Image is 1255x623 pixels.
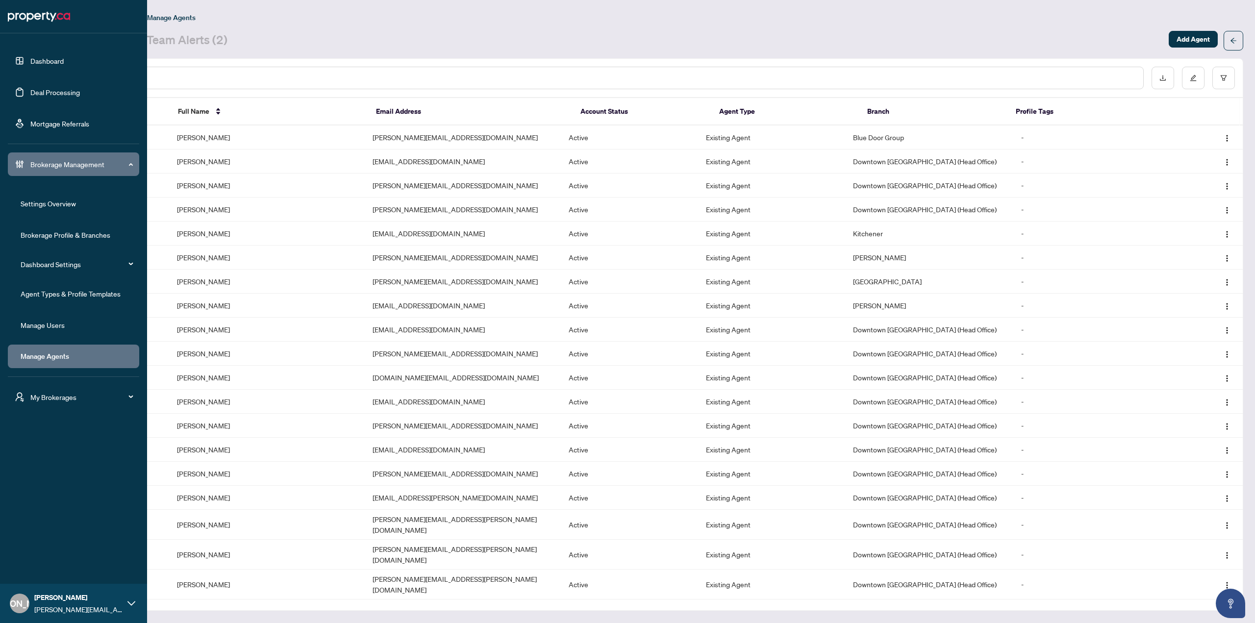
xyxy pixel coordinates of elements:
td: [PERSON_NAME][EMAIL_ADDRESS][DOMAIN_NAME] [365,462,561,486]
span: edit [1190,75,1197,81]
td: Active [561,414,698,438]
td: [PERSON_NAME][EMAIL_ADDRESS][PERSON_NAME][DOMAIN_NAME] [365,510,561,540]
a: Manage Users [21,321,65,329]
button: Logo [1219,274,1235,289]
button: Logo [1219,298,1235,313]
td: [PERSON_NAME] [169,150,365,174]
img: Logo [1223,302,1231,310]
td: - [1013,318,1180,342]
button: filter [1212,67,1235,89]
td: [PERSON_NAME] [169,125,365,150]
td: Existing Agent [698,462,845,486]
td: Active [561,246,698,270]
td: [PERSON_NAME] [169,570,365,599]
td: Active [561,510,698,540]
td: Downtown [GEOGRAPHIC_DATA] (Head Office) [845,438,1014,462]
button: Add Agent [1169,31,1218,48]
a: Team Alerts (2) [147,32,227,50]
td: [PERSON_NAME] [169,342,365,366]
td: Downtown [GEOGRAPHIC_DATA] (Head Office) [845,318,1014,342]
a: Agent Types & Profile Templates [21,289,121,298]
td: Active [561,366,698,390]
td: [GEOGRAPHIC_DATA] [845,270,1014,294]
td: - [1013,486,1180,510]
span: Brokerage Management [30,159,132,170]
img: Logo [1223,326,1231,334]
button: Logo [1219,129,1235,145]
button: download [1152,67,1174,89]
span: arrow-left [1230,37,1237,44]
a: Manage Agents [21,352,69,361]
a: Deal Processing [30,88,80,97]
td: [EMAIL_ADDRESS][DOMAIN_NAME] [365,150,561,174]
span: Manage Agents [147,13,196,22]
img: Logo [1223,158,1231,166]
td: [EMAIL_ADDRESS][DOMAIN_NAME] [365,294,561,318]
td: Existing Agent [698,198,845,222]
td: [PERSON_NAME] [169,510,365,540]
td: Downtown [GEOGRAPHIC_DATA] (Head Office) [845,414,1014,438]
img: Logo [1223,134,1231,142]
td: Existing Agent [698,294,845,318]
span: Add Agent [1177,31,1210,47]
td: [PERSON_NAME] [169,198,365,222]
td: Existing Agent [698,366,845,390]
td: Active [561,318,698,342]
img: Logo [1223,581,1231,589]
img: Logo [1223,182,1231,190]
td: Active [561,222,698,246]
img: Logo [1223,230,1231,238]
td: Downtown [GEOGRAPHIC_DATA] (Head Office) [845,342,1014,366]
td: [PERSON_NAME][EMAIL_ADDRESS][DOMAIN_NAME] [365,342,561,366]
th: Account Status [573,98,711,125]
td: Existing Agent [698,125,845,150]
a: Brokerage Profile & Branches [21,230,110,239]
img: Logo [1223,423,1231,430]
img: Logo [1223,495,1231,502]
a: Dashboard [30,56,64,65]
td: [PERSON_NAME] [169,366,365,390]
td: Downtown [GEOGRAPHIC_DATA] (Head Office) [845,390,1014,414]
button: Logo [1219,177,1235,193]
span: download [1159,75,1166,81]
span: user-switch [15,392,25,402]
td: [PERSON_NAME] [845,294,1014,318]
td: [PERSON_NAME] [169,438,365,462]
button: Logo [1219,249,1235,265]
img: Logo [1223,522,1231,529]
a: Mortgage Referrals [30,119,89,128]
td: Downtown [GEOGRAPHIC_DATA] (Head Office) [845,570,1014,599]
img: Logo [1223,374,1231,382]
img: Logo [1223,399,1231,406]
button: Logo [1219,346,1235,361]
td: Active [561,270,698,294]
td: - [1013,270,1180,294]
td: - [1013,414,1180,438]
td: Downtown [GEOGRAPHIC_DATA] (Head Office) [845,150,1014,174]
img: Logo [1223,254,1231,262]
td: Existing Agent [698,414,845,438]
td: [PERSON_NAME][EMAIL_ADDRESS][PERSON_NAME][DOMAIN_NAME] [365,540,561,570]
span: My Brokerages [30,392,132,402]
td: Downtown [GEOGRAPHIC_DATA] (Head Office) [845,486,1014,510]
button: Logo [1219,466,1235,481]
td: [EMAIL_ADDRESS][DOMAIN_NAME] [365,390,561,414]
td: Existing Agent [698,540,845,570]
td: [EMAIL_ADDRESS][DOMAIN_NAME] [365,222,561,246]
img: Logo [1223,471,1231,478]
td: - [1013,246,1180,270]
a: Settings Overview [21,199,76,208]
td: [PERSON_NAME][EMAIL_ADDRESS][DOMAIN_NAME] [365,414,561,438]
td: Active [561,198,698,222]
td: Active [561,486,698,510]
td: [PERSON_NAME][EMAIL_ADDRESS][DOMAIN_NAME] [365,125,561,150]
span: Full Name [178,106,209,117]
td: Active [561,125,698,150]
td: [PERSON_NAME] [169,390,365,414]
td: [PERSON_NAME] [169,318,365,342]
span: [PERSON_NAME] [34,592,123,603]
td: Existing Agent [698,510,845,540]
td: Downtown [GEOGRAPHIC_DATA] (Head Office) [845,174,1014,198]
img: Logo [1223,551,1231,559]
button: Logo [1219,418,1235,433]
